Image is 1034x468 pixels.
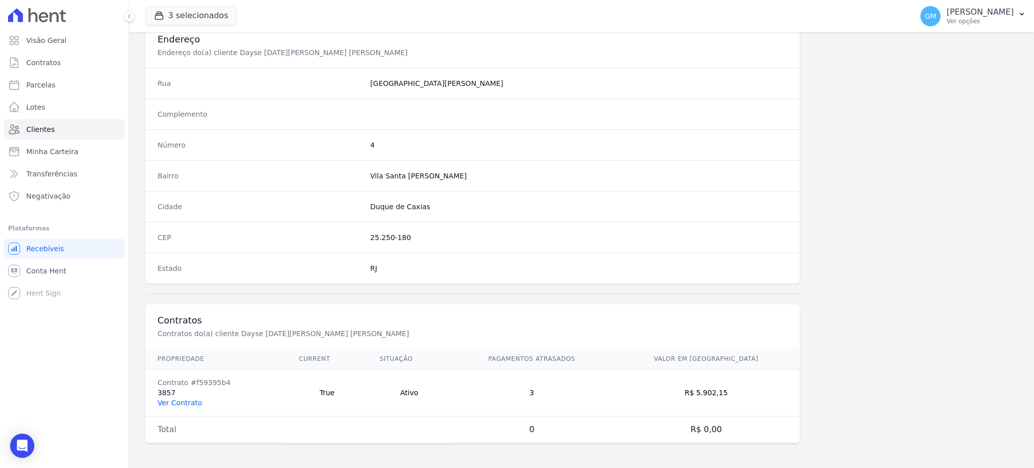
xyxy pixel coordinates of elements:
a: Visão Geral [4,30,125,51]
span: Recebíveis [26,244,64,254]
a: Parcelas [4,75,125,95]
span: Conta Hent [26,266,66,276]
td: 0 [451,416,612,443]
dt: Cidade [158,202,362,212]
p: [PERSON_NAME] [947,7,1014,17]
a: Transferências [4,164,125,184]
td: Ativo [368,369,451,416]
dt: Rua [158,78,362,88]
th: Situação [368,349,451,369]
a: Lotes [4,97,125,117]
span: Visão Geral [26,35,67,45]
dd: 4 [370,140,788,150]
a: Minha Carteira [4,142,125,162]
p: Contratos do(a) cliente Dayse [DATE][PERSON_NAME] [PERSON_NAME] [158,329,497,339]
dd: Vila Santa [PERSON_NAME] [370,171,788,181]
h3: Endereço [158,33,788,45]
a: Negativação [4,186,125,206]
td: 3 [451,369,612,416]
td: True [287,369,368,416]
a: Conta Hent [4,261,125,281]
th: Valor em [GEOGRAPHIC_DATA] [612,349,800,369]
span: Lotes [26,102,45,112]
span: Contratos [26,58,61,68]
span: Transferências [26,169,77,179]
dd: RJ [370,263,788,273]
td: R$ 5.902,15 [612,369,800,416]
button: GM [PERSON_NAME] Ver opções [912,2,1034,30]
td: Total [145,416,287,443]
button: 3 selecionados [145,6,237,25]
th: Current [287,349,368,369]
dt: CEP [158,232,362,243]
td: 3857 [145,369,287,416]
span: Clientes [26,124,55,134]
dd: [GEOGRAPHIC_DATA][PERSON_NAME] [370,78,788,88]
dt: Estado [158,263,362,273]
th: Propriedade [145,349,287,369]
span: Minha Carteira [26,147,78,157]
span: Parcelas [26,80,56,90]
a: Clientes [4,119,125,139]
div: Plataformas [8,222,121,235]
div: Contrato #f59395b4 [158,378,275,388]
td: R$ 0,00 [612,416,800,443]
span: Negativação [26,191,71,201]
h3: Contratos [158,314,788,326]
dt: Bairro [158,171,362,181]
th: Pagamentos Atrasados [451,349,612,369]
div: Open Intercom Messenger [10,434,34,458]
dt: Complemento [158,109,362,119]
p: Endereço do(a) cliente Dayse [DATE][PERSON_NAME] [PERSON_NAME] [158,48,497,58]
dd: Duque de Caxias [370,202,788,212]
span: GM [925,13,937,20]
a: Ver Contrato [158,399,202,407]
dt: Número [158,140,362,150]
a: Contratos [4,53,125,73]
dd: 25.250-180 [370,232,788,243]
p: Ver opções [947,17,1014,25]
a: Recebíveis [4,239,125,259]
